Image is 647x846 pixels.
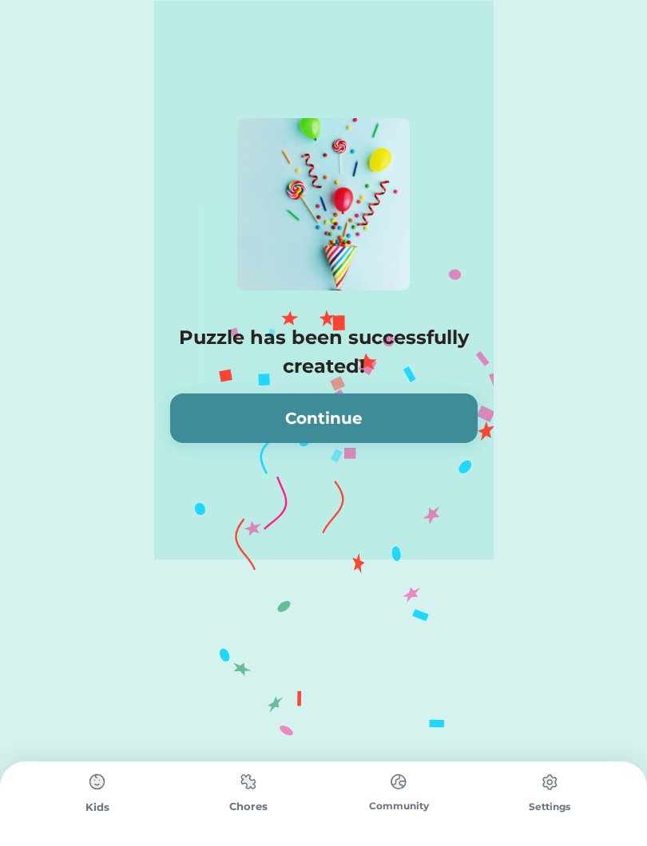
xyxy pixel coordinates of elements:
[232,766,264,797] img: type%3Dchores%2C%20state%3Ddefault.svg
[170,323,478,381] h4: Puzzle has been successfully created!
[474,800,625,814] div: Settings
[22,800,173,816] div: Kids
[173,799,324,815] div: Chores
[237,118,410,291] img: image.png
[323,799,474,813] div: Community
[534,766,566,798] img: type%3Dchores%2C%20state%3Ddefault.svg
[383,766,415,797] img: type%3Dchores%2C%20state%3Ddefault.svg
[81,766,113,798] img: type%3Dchores%2C%20state%3Ddefault.svg
[170,393,478,443] button: Continue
